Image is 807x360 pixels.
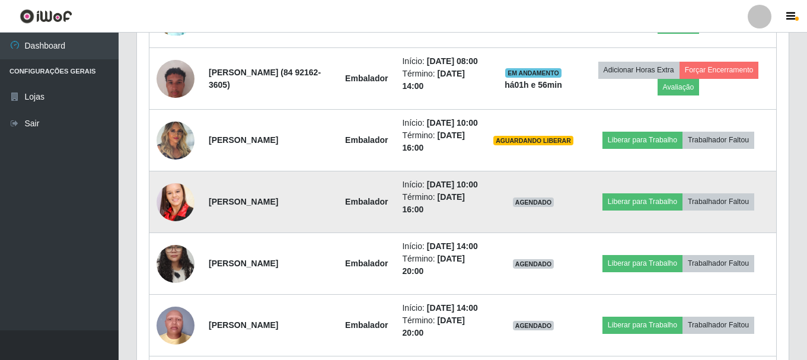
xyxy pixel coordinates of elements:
li: Início: [402,302,479,314]
img: 1756478847073.jpeg [157,300,194,351]
button: Avaliação [658,79,700,95]
li: Término: [402,68,479,93]
button: Liberar para Trabalho [602,132,682,148]
li: Início: [402,240,479,253]
strong: Embalador [345,74,388,83]
img: CoreUI Logo [20,9,72,24]
time: [DATE] 10:00 [427,180,478,189]
time: [DATE] 10:00 [427,118,478,128]
img: 1756232807381.jpeg [157,45,194,113]
strong: [PERSON_NAME] (84 92162-3605) [209,68,321,90]
li: Término: [402,314,479,339]
button: Liberar para Trabalho [602,255,682,272]
span: AGENDADO [513,197,554,207]
button: Trabalhador Faltou [682,132,754,148]
span: AGENDADO [513,259,554,269]
img: 1756658111614.jpeg [157,174,194,231]
strong: [PERSON_NAME] [209,320,278,330]
li: Término: [402,129,479,154]
span: AGUARDANDO LIBERAR [493,136,573,145]
strong: Embalador [345,197,388,206]
button: Trabalhador Faltou [682,317,754,333]
li: Início: [402,55,479,68]
time: [DATE] 14:00 [427,303,478,313]
li: Início: [402,179,479,191]
li: Término: [402,191,479,216]
span: EM ANDAMENTO [505,68,562,78]
time: [DATE] 08:00 [427,56,478,66]
button: Trabalhador Faltou [682,193,754,210]
strong: [PERSON_NAME] [209,135,278,145]
strong: Embalador [345,259,388,268]
button: Adicionar Horas Extra [598,62,680,78]
button: Liberar para Trabalho [602,193,682,210]
button: Forçar Encerramento [680,62,759,78]
img: 1755723022519.jpeg [157,230,194,298]
li: Início: [402,117,479,129]
button: Trabalhador Faltou [682,255,754,272]
strong: Embalador [345,320,388,330]
button: Liberar para Trabalho [602,317,682,333]
strong: há 01 h e 56 min [505,80,562,90]
li: Término: [402,253,479,278]
span: AGENDADO [513,321,554,330]
strong: [PERSON_NAME] [209,259,278,268]
time: [DATE] 14:00 [427,241,478,251]
strong: Embalador [345,135,388,145]
img: 1755882104624.jpeg [157,115,194,165]
strong: [PERSON_NAME] [209,197,278,206]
